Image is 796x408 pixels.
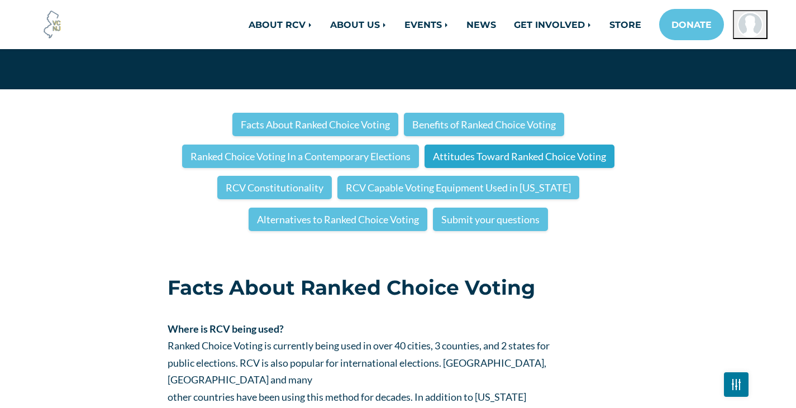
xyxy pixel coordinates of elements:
[425,145,614,168] a: Attitudes Toward Ranked Choice Voting
[457,13,505,36] a: NEWS
[182,145,419,168] a: Ranked Choice Voting In a Contemporary Elections
[168,9,768,40] nav: Main navigation
[659,9,724,40] a: DONATE
[732,382,741,387] img: Fader
[600,13,650,36] a: STORE
[404,113,564,136] a: Benefits of Ranked Choice Voting
[217,176,332,199] a: RCV Constitutionality
[337,176,579,199] a: RCV Capable Voting Equipment Used in [US_STATE]
[168,265,628,311] h2: Facts About Ranked Choice Voting
[232,113,398,136] a: Facts About Ranked Choice Voting
[395,13,457,36] a: EVENTS
[505,13,600,36] a: GET INVOLVED
[249,208,427,231] a: Alternatives to Ranked Choice Voting
[733,10,768,39] button: Open profile menu for Boris Kofman
[168,323,284,335] strong: Where is RCV being used?
[240,13,321,36] a: ABOUT RCV
[433,208,548,231] a: Submit your questions
[321,13,395,36] a: ABOUT US
[737,12,763,37] img: Boris Kofman
[37,9,68,40] img: Voter Choice NJ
